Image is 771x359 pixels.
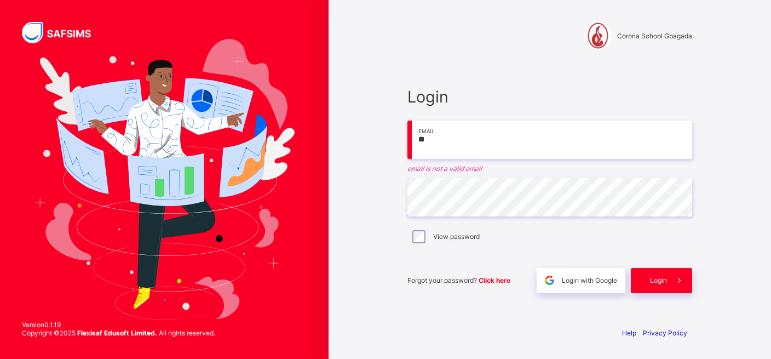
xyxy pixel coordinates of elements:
[617,32,692,40] span: Corona School Gbagada
[407,164,692,173] em: email is not a valid email
[77,329,157,337] strong: Flexisaf Edusoft Limited.
[433,232,480,241] label: View password
[22,22,104,43] img: SAFSIMS Logo
[479,276,510,284] a: Click here
[650,276,667,284] span: Login
[562,276,617,284] span: Login with Google
[22,329,215,337] span: Copyright © 2025 All rights reserved.
[34,39,295,320] img: Hero Image
[643,329,687,337] a: Privacy Policy
[622,329,636,337] a: Help
[407,87,692,106] span: Login
[407,276,510,284] span: Forgot your password?
[22,321,215,329] span: Version 0.1.19
[543,274,556,287] img: google.396cfc9801f0270233282035f929180a.svg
